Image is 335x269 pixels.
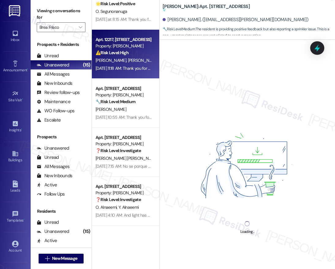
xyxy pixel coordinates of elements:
[163,17,308,23] div: [PERSON_NAME]. ([EMAIL_ADDRESS][PERSON_NAME][DOMAIN_NAME])
[96,36,152,43] div: Apt. 12217, [STREET_ADDRESS]
[96,134,152,141] div: Apt. [STREET_ADDRESS]
[96,99,135,104] strong: 🔧 Risk Level: Medium
[96,148,141,153] strong: ❓ Risk Level: Investigate
[96,163,171,169] div: [DATE] 7:15 AM: No se porque ese mensaje
[24,217,24,222] span: •
[3,239,28,255] a: Account
[96,106,126,112] span: [PERSON_NAME]
[96,43,152,49] div: Property: [PERSON_NAME]
[81,60,92,70] div: (15)
[37,53,59,59] div: Unread
[37,154,59,161] div: Unread
[128,58,159,63] span: [PERSON_NAME]
[96,92,152,98] div: Property: [PERSON_NAME]
[240,229,254,235] div: Loading...
[9,5,21,17] img: ResiDesk Logo
[96,155,158,161] span: [PERSON_NAME] [PERSON_NAME]
[96,1,135,6] strong: 🌟 Risk Level: Positive
[3,179,28,195] a: Leads
[81,227,92,236] div: (15)
[31,41,92,48] div: Prospects + Residents
[96,183,152,190] div: Apt. [STREET_ADDRESS]
[37,108,74,114] div: WO Follow-ups
[37,163,70,170] div: All Messages
[45,256,50,261] i: 
[37,71,70,77] div: All Messages
[37,219,59,226] div: Unread
[163,27,195,32] strong: 🔧 Risk Level: Medium
[119,204,138,210] span: Y. Alnaeemi
[37,228,69,235] div: Unanswered
[3,209,28,225] a: Templates •
[37,145,69,151] div: Unanswered
[3,118,28,135] a: Insights •
[96,85,152,92] div: Apt. [STREET_ADDRESS]
[37,247,70,253] div: All Messages
[39,254,84,263] button: New Message
[96,190,152,196] div: Property: [PERSON_NAME]
[37,62,69,68] div: Unanswered
[96,141,152,147] div: Property: [PERSON_NAME]
[27,67,28,71] span: •
[96,212,180,218] div: [DATE] 4:10 AM: And light has not been fixed yet
[52,255,77,262] span: New Message
[37,80,72,87] div: New Inbounds
[37,182,57,188] div: Active
[37,6,85,22] label: Viewing conversations for
[37,89,80,96] div: Review follow-ups
[163,26,335,39] span: : The resident is providing positive feedback but also reporting a sprinkler issue. This is a non...
[21,127,22,131] span: •
[79,25,82,30] i: 
[31,208,92,215] div: Residents
[3,28,28,45] a: Inbox
[163,3,250,13] b: [PERSON_NAME]: Apt. [STREET_ADDRESS]
[96,204,119,210] span: O. Alnaeemi
[37,99,70,105] div: Maintenance
[3,88,28,105] a: Site Visit •
[31,134,92,140] div: Prospects
[96,50,129,55] strong: ⚠️ Risk Level: High
[96,9,127,14] span: O. Segunonanuga
[96,197,141,202] strong: ❓ Risk Level: Investigate
[96,58,128,63] span: [PERSON_NAME]
[37,117,61,123] div: Escalate
[37,191,65,197] div: Follow Ups
[22,97,23,101] span: •
[40,22,76,32] input: All communities
[37,237,57,244] div: Active
[37,173,72,179] div: New Inbounds
[3,148,28,165] a: Buildings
